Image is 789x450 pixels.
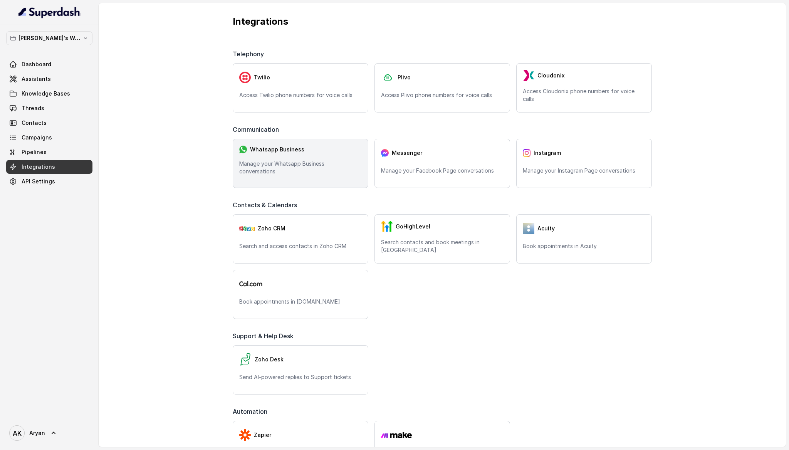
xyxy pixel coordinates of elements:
img: twilio.7c09a4f4c219fa09ad352260b0a8157b.svg [239,72,251,83]
span: Zoho Desk [255,356,284,363]
p: Search and access contacts in Zoho CRM [239,242,362,250]
a: Threads [6,101,92,115]
p: Book appointments in [DOMAIN_NAME] [239,298,362,306]
span: Automation [233,407,270,416]
img: logo.svg [239,281,262,286]
p: Book appointments in Acuity [523,242,645,250]
span: Zoho CRM [258,225,285,232]
img: LzEnlUgADIwsuYwsTIxNLkxQDEyBEgDTDZAMjs1Qgy9jUyMTMxBzEB8uASKBKLgDqFxF08kI1lQAAAABJRU5ErkJggg== [523,70,534,81]
p: Access Cloudonix phone numbers for voice calls [523,87,645,103]
img: plivo.d3d850b57a745af99832d897a96997ac.svg [381,72,394,84]
p: Send AI-powered replies to Support tickets [239,373,362,381]
a: Integrations [6,160,92,174]
span: Dashboard [22,60,51,68]
span: Contacts & Calendars [233,200,300,210]
span: Zapier [254,431,271,439]
span: Instagram [534,149,561,157]
img: messenger.2e14a0163066c29f9ca216c7989aa592.svg [381,149,389,157]
span: Messenger [392,149,422,157]
span: Aryan [29,429,45,437]
img: zohoCRM.b78897e9cd59d39d120b21c64f7c2b3a.svg [239,226,255,231]
img: instagram.04eb0078a085f83fc525.png [523,149,530,157]
span: Pipelines [22,148,47,156]
span: Support & Help Desk [233,331,297,341]
img: GHL.59f7fa3143240424d279.png [381,221,393,232]
img: 5vvjV8cQY1AVHSZc2N7qU9QabzYIM+zpgiA0bbq9KFoni1IQNE8dHPp0leJjYW31UJeOyZnSBUO77gdMaNhFCgpjLZzFnVhVC... [523,223,534,234]
span: Contacts [22,119,47,127]
img: zapier.4543f92affefe6d6ca2465615c429059.svg [239,429,251,441]
span: API Settings [22,178,55,185]
a: Aryan [6,422,92,444]
p: Manage your Instagram Page conversations [523,167,645,175]
img: make.9612228e6969ffa0cff73be6442878a9.svg [381,432,412,438]
span: Plivo [398,74,411,81]
img: whatsapp.f50b2aaae0bd8934e9105e63dc750668.svg [239,146,247,153]
span: Acuity [537,225,555,232]
p: Manage your Whatsapp Business conversations [239,160,362,175]
span: Knowledge Bases [22,90,70,97]
p: Integrations [233,15,652,28]
span: GoHighLevel [396,223,430,230]
p: Manage your Facebook Page conversations [381,167,504,175]
text: AK [13,429,22,437]
button: [PERSON_NAME]'s Workspace [6,31,92,45]
p: Search contacts and book meetings in [GEOGRAPHIC_DATA] [381,238,504,254]
p: Access Plivo phone numbers for voice calls [381,91,504,99]
a: Pipelines [6,145,92,159]
a: Assistants [6,72,92,86]
a: Dashboard [6,57,92,71]
span: Campaigns [22,134,52,141]
span: Threads [22,104,44,112]
a: Knowledge Bases [6,87,92,101]
span: Assistants [22,75,51,83]
span: Cloudonix [537,72,565,79]
span: Integrations [22,163,55,171]
p: [PERSON_NAME]'s Workspace [18,34,80,43]
span: Twilio [254,74,270,81]
a: API Settings [6,175,92,188]
span: Whatsapp Business [250,146,304,153]
p: Access Twilio phone numbers for voice calls [239,91,362,99]
span: Telephony [233,49,267,59]
a: Campaigns [6,131,92,144]
img: light.svg [18,6,81,18]
span: Communication [233,125,282,134]
a: Contacts [6,116,92,130]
